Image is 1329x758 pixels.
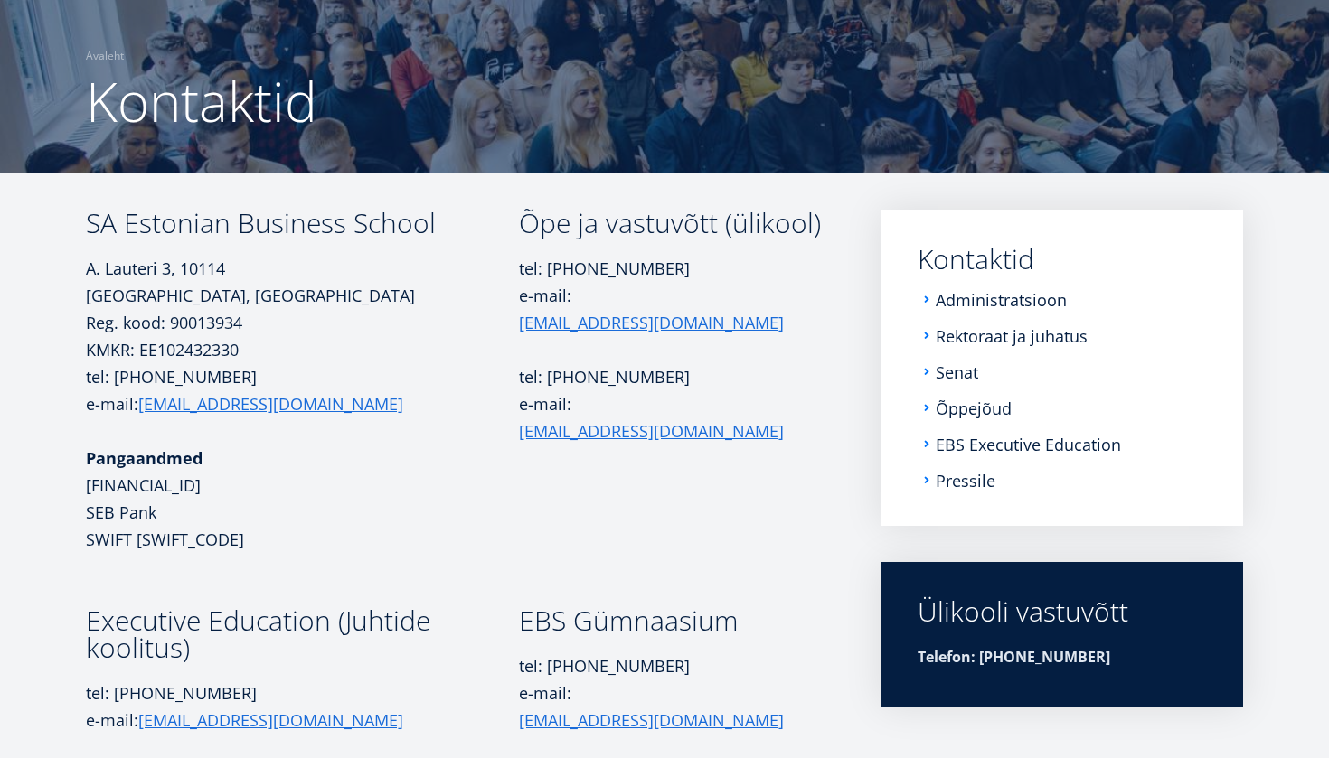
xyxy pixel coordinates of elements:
[936,472,995,490] a: Pressile
[86,210,519,237] h3: SA Estonian Business School
[519,309,784,336] a: [EMAIL_ADDRESS][DOMAIN_NAME]
[86,445,519,553] p: [FINANCIAL_ID] SEB Pank SWIFT [SWIFT_CODE]
[86,607,519,661] h3: Executive Education (Juhtide koolitus)
[519,255,829,336] p: tel: [PHONE_NUMBER] e-mail:
[519,652,829,734] p: tel: [PHONE_NUMBER] e-mail:
[86,679,519,734] p: tel: [PHONE_NUMBER] e-mail:
[519,363,829,390] p: tel: [PHONE_NUMBER]
[86,447,203,469] strong: Pangaandmed
[519,390,829,445] p: e-mail:
[138,707,403,734] a: [EMAIL_ADDRESS][DOMAIN_NAME]
[936,327,1088,345] a: Rektoraat ja juhatus
[918,246,1207,273] a: Kontaktid
[138,390,403,417] a: [EMAIL_ADDRESS][DOMAIN_NAME]
[86,64,317,138] span: Kontaktid
[519,417,784,445] a: [EMAIL_ADDRESS][DOMAIN_NAME]
[86,47,124,65] a: Avaleht
[918,598,1207,625] div: Ülikooli vastuvõtt
[936,363,978,381] a: Senat
[918,647,1110,667] strong: Telefon: [PHONE_NUMBER]
[936,435,1121,454] a: EBS Executive Education
[86,255,519,336] p: A. Lauteri 3, 10114 [GEOGRAPHIC_DATA], [GEOGRAPHIC_DATA] Reg. kood: 90013934
[936,291,1067,309] a: Administratsioon
[519,210,829,237] h3: Õpe ja vastuvõtt (ülikool)
[519,607,829,634] h3: EBS Gümnaasium
[86,363,519,417] p: tel: [PHONE_NUMBER] e-mail:
[519,707,784,734] a: [EMAIL_ADDRESS][DOMAIN_NAME]
[936,399,1012,417] a: Õppejõud
[86,336,519,363] p: KMKR: EE102432330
